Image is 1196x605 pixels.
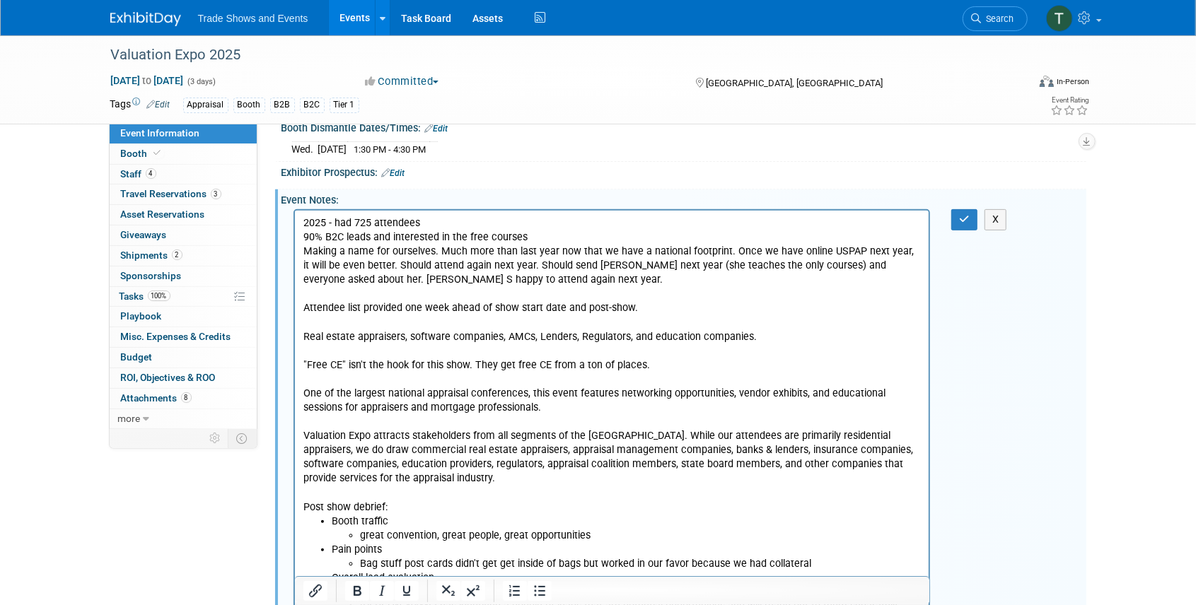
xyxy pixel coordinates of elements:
[120,290,170,302] span: Tasks
[300,98,325,112] div: B2C
[110,348,257,368] a: Budget
[461,581,485,601] button: Superscript
[370,581,394,601] button: Italic
[303,581,327,601] button: Insert/edit link
[110,184,257,204] a: Travel Reservations3
[154,149,161,157] i: Booth reservation complete
[110,97,170,113] td: Tags
[110,327,257,347] a: Misc. Expenses & Credits
[281,189,1086,207] div: Event Notes:
[228,429,257,447] td: Toggle Event Tabs
[382,168,405,178] a: Edit
[181,392,192,403] span: 8
[183,98,228,112] div: Appraisal
[1056,76,1089,87] div: In-Person
[110,225,257,245] a: Giveaways
[360,74,444,89] button: Committed
[141,75,154,86] span: to
[985,209,1007,230] button: X
[944,74,1090,95] div: Event Format
[963,6,1028,31] a: Search
[110,287,257,307] a: Tasks100%
[121,208,205,220] span: Asset Reservations
[121,127,200,139] span: Event Information
[147,100,170,110] a: Edit
[318,141,347,156] td: [DATE]
[172,249,182,260] span: 2
[330,98,359,112] div: Tier 1
[395,581,419,601] button: Underline
[233,98,265,112] div: Booth
[121,229,167,240] span: Giveaways
[118,413,141,424] span: more
[110,74,185,87] span: [DATE] [DATE]
[706,78,883,88] span: [GEOGRAPHIC_DATA], [GEOGRAPHIC_DATA]
[110,144,257,164] a: Booth
[110,165,257,184] a: Staff4
[204,429,228,447] td: Personalize Event Tab Strip
[121,188,221,199] span: Travel Reservations
[121,148,164,159] span: Booth
[110,246,257,266] a: Shipments2
[292,141,318,156] td: Wed.
[354,144,426,155] span: 1:30 PM - 4:30 PM
[528,581,552,601] button: Bullet list
[1040,76,1054,87] img: Format-Inperson.png
[503,581,527,601] button: Numbered list
[146,168,156,179] span: 4
[110,266,257,286] a: Sponsorships
[187,77,216,86] span: (3 days)
[121,372,216,383] span: ROI, Objectives & ROO
[281,162,1086,180] div: Exhibitor Prospectus:
[982,13,1014,24] span: Search
[110,307,257,327] a: Playbook
[110,124,257,143] a: Event Information
[198,13,308,24] span: Trade Shows and Events
[1050,97,1088,104] div: Event Rating
[425,124,448,134] a: Edit
[121,249,182,261] span: Shipments
[110,205,257,225] a: Asset Reservations
[121,270,182,281] span: Sponsorships
[1046,5,1073,32] img: Tiff Wagner
[121,351,153,363] span: Budget
[121,331,231,342] span: Misc. Expenses & Credits
[211,189,221,199] span: 3
[110,368,257,388] a: ROI, Objectives & ROO
[110,409,257,429] a: more
[345,581,369,601] button: Bold
[110,389,257,409] a: Attachments8
[270,98,295,112] div: B2B
[148,290,170,301] span: 100%
[106,42,1006,68] div: Valuation Expo 2025
[281,117,1086,136] div: Booth Dismantle Dates/Times:
[121,168,156,180] span: Staff
[121,392,192,404] span: Attachments
[110,12,181,26] img: ExhibitDay
[121,310,162,322] span: Playbook
[436,581,460,601] button: Subscript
